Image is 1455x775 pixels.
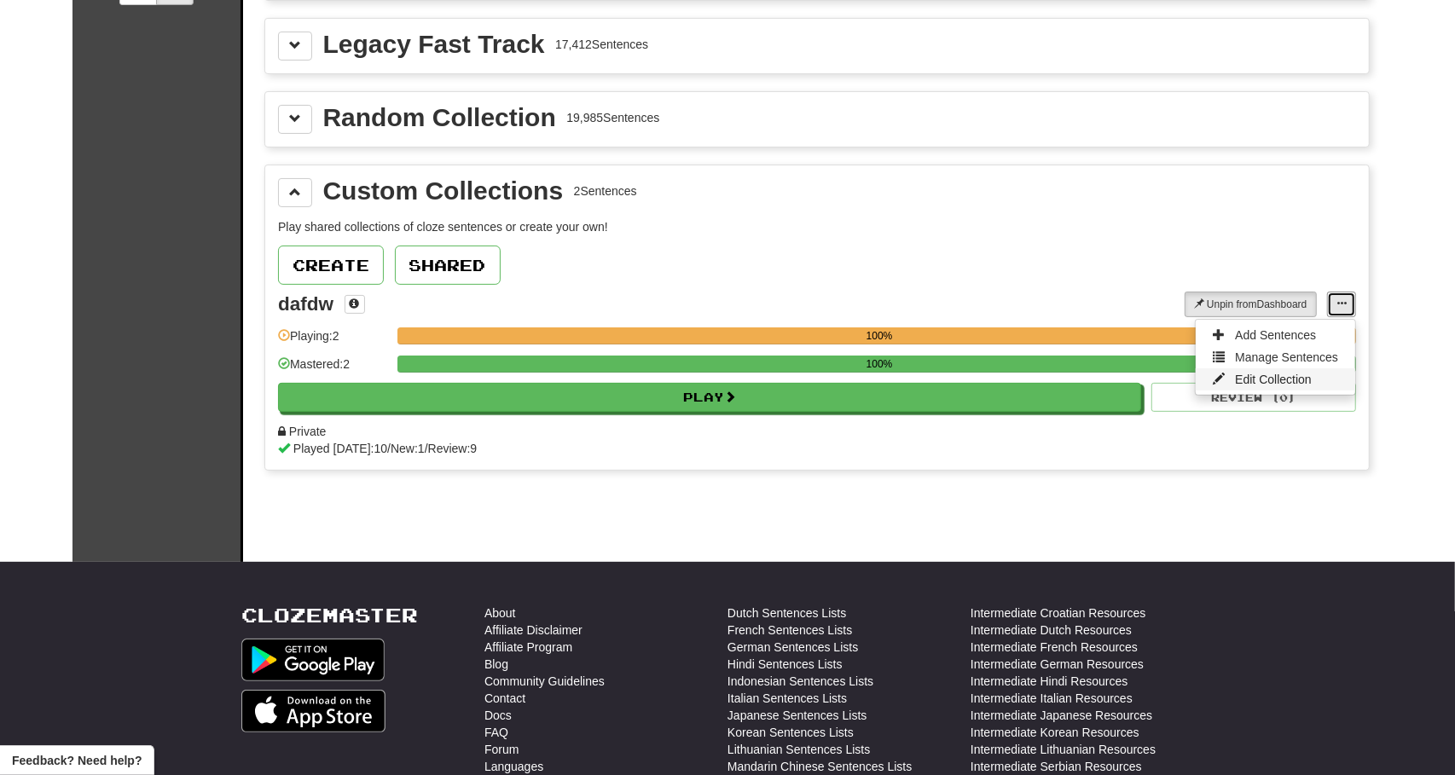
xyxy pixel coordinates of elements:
[484,724,508,741] a: FAQ
[484,758,543,775] a: Languages
[727,639,858,656] a: German Sentences Lists
[727,604,846,622] a: Dutch Sentences Lists
[727,673,873,690] a: Indonesian Sentences Lists
[971,622,1132,639] a: Intermediate Dutch Resources
[293,442,387,455] span: Played [DATE]: 10
[971,604,1145,622] a: Intermediate Croatian Resources
[403,356,1356,373] div: 100%
[241,690,385,732] img: Get it on App Store
[1235,373,1312,386] span: Edit Collection
[971,758,1142,775] a: Intermediate Serbian Resources
[484,690,525,707] a: Contact
[727,758,912,775] a: Mandarin Chinese Sentences Lists
[1235,328,1316,342] span: Add Sentences
[971,724,1139,741] a: Intermediate Korean Resources
[971,656,1144,673] a: Intermediate German Resources
[323,178,564,204] div: Custom Collections
[278,423,1356,440] div: Private
[1196,346,1355,368] a: Manage Sentences
[971,673,1127,690] a: Intermediate Hindi Resources
[971,690,1133,707] a: Intermediate Italian Resources
[241,639,385,681] img: Get it on Google Play
[1151,383,1356,412] button: Review (0)
[278,327,389,356] div: Playing: 2
[727,690,847,707] a: Italian Sentences Lists
[428,442,478,455] span: Review: 9
[484,673,605,690] a: Community Guidelines
[391,442,425,455] span: New: 1
[278,246,384,285] button: Create
[425,442,428,455] span: /
[727,741,870,758] a: Lithuanian Sentences Lists
[241,604,418,626] a: Clozemaster
[574,182,637,200] div: 2 Sentences
[323,32,545,57] div: Legacy Fast Track
[971,741,1156,758] a: Intermediate Lithuanian Resources
[395,246,501,285] button: Shared
[278,356,389,384] div: Mastered: 2
[555,36,648,53] div: 17,412 Sentences
[403,327,1356,344] div: 100%
[484,622,583,639] a: Affiliate Disclaimer
[566,109,659,126] div: 19,985 Sentences
[727,622,852,639] a: French Sentences Lists
[323,105,556,130] div: Random Collection
[1196,324,1355,346] a: Add Sentences
[484,707,512,724] a: Docs
[278,218,1356,235] p: Play shared collections of cloze sentences or create your own!
[387,442,391,455] span: /
[484,639,572,656] a: Affiliate Program
[727,707,867,724] a: Japanese Sentences Lists
[971,707,1152,724] a: Intermediate Japanese Resources
[727,656,843,673] a: Hindi Sentences Lists
[278,293,333,315] div: dafdw
[484,656,508,673] a: Blog
[971,639,1138,656] a: Intermediate French Resources
[1185,292,1317,317] button: Unpin fromDashboard
[278,383,1141,412] button: Play
[1196,368,1355,390] a: Edit Collection
[484,604,516,622] a: About
[12,752,142,769] span: Open feedback widget
[727,724,854,741] a: Korean Sentences Lists
[484,741,519,758] a: Forum
[1235,350,1338,364] span: Manage Sentences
